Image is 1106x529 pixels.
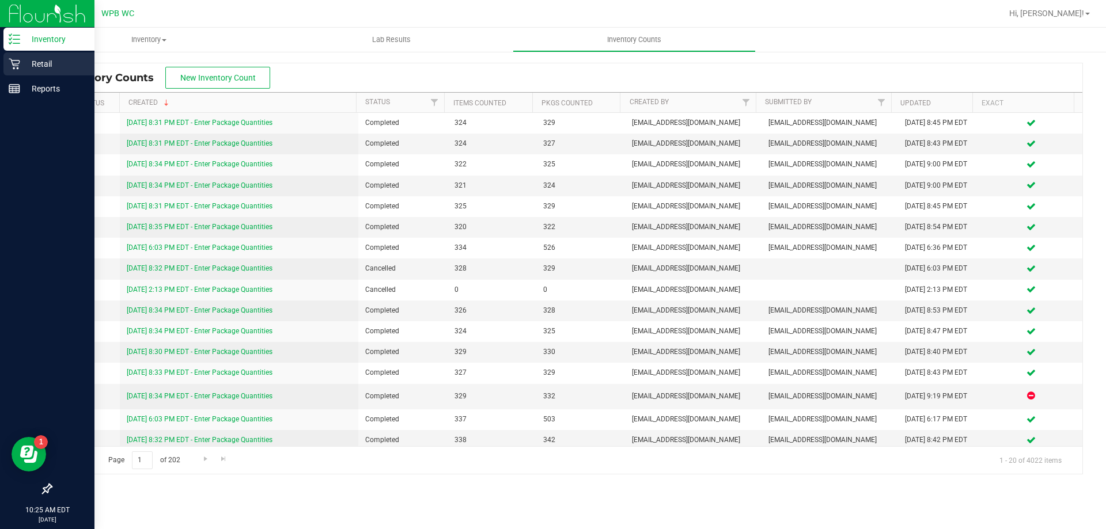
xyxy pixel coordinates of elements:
span: 342 [543,435,618,446]
span: 322 [543,222,618,233]
a: [DATE] 2:13 PM EDT - Enter Package Quantities [127,286,272,294]
div: [DATE] 2:13 PM EDT [905,284,973,295]
span: Completed [365,347,440,357]
span: [EMAIL_ADDRESS][DOMAIN_NAME] [632,435,755,446]
span: [EMAIL_ADDRESS][DOMAIN_NAME] [768,201,891,212]
span: 1 - 20 of 4022 items [990,451,1071,469]
span: Cancelled [365,263,440,274]
span: [EMAIL_ADDRESS][DOMAIN_NAME] [632,201,755,212]
span: 325 [543,326,618,337]
a: Status [365,98,390,106]
span: Completed [365,222,440,233]
span: [EMAIL_ADDRESS][DOMAIN_NAME] [632,326,755,337]
a: [DATE] 8:33 PM EDT - Enter Package Quantities [127,368,272,376]
a: Go to the last page [215,451,232,467]
span: [EMAIL_ADDRESS][DOMAIN_NAME] [768,391,891,402]
p: 10:25 AM EDT [5,505,89,515]
a: Filter [872,93,891,112]
a: Filter [425,93,444,112]
span: 329 [543,117,618,128]
inline-svg: Inventory [9,33,20,45]
span: Completed [365,201,440,212]
span: 322 [454,159,529,170]
span: [EMAIL_ADDRESS][DOMAIN_NAME] [632,263,755,274]
p: [DATE] [5,515,89,524]
span: [EMAIL_ADDRESS][DOMAIN_NAME] [632,367,755,378]
span: [EMAIL_ADDRESS][DOMAIN_NAME] [768,414,891,425]
a: [DATE] 8:34 PM EDT - Enter Package Quantities [127,327,272,335]
a: Filter [736,93,755,112]
span: WPB WC [101,9,134,18]
p: Retail [20,57,89,71]
span: Completed [365,180,440,191]
span: [EMAIL_ADDRESS][DOMAIN_NAME] [632,180,755,191]
span: 329 [543,367,618,378]
div: [DATE] 8:40 PM EDT [905,347,973,357]
span: [EMAIL_ADDRESS][DOMAIN_NAME] [768,347,891,357]
span: [EMAIL_ADDRESS][DOMAIN_NAME] [632,347,755,357]
div: [DATE] 9:00 PM EDT [905,159,973,170]
span: [EMAIL_ADDRESS][DOMAIN_NAME] [632,391,755,402]
span: [EMAIL_ADDRESS][DOMAIN_NAME] [632,414,755,425]
a: Items Counted [453,99,506,107]
span: 503 [543,414,618,425]
div: [DATE] 8:47 PM EDT [905,326,973,337]
a: Inventory Counts [513,28,755,52]
a: [DATE] 8:34 PM EDT - Enter Package Quantities [127,160,272,168]
a: [DATE] 8:30 PM EDT - Enter Package Quantities [127,348,272,356]
span: 329 [454,347,529,357]
inline-svg: Retail [9,58,20,70]
span: 324 [454,326,529,337]
span: Completed [365,326,440,337]
span: Completed [365,138,440,149]
span: [EMAIL_ADDRESS][DOMAIN_NAME] [632,138,755,149]
span: 328 [543,305,618,316]
span: Hi, [PERSON_NAME]! [1009,9,1084,18]
span: 526 [543,242,618,253]
button: New Inventory Count [165,67,270,89]
a: Lab Results [270,28,513,52]
span: 338 [454,435,529,446]
div: [DATE] 8:54 PM EDT [905,222,973,233]
div: [DATE] 9:19 PM EDT [905,391,973,402]
span: Completed [365,435,440,446]
span: 321 [454,180,529,191]
a: [DATE] 8:34 PM EDT - Enter Package Quantities [127,306,272,314]
span: [EMAIL_ADDRESS][DOMAIN_NAME] [768,180,891,191]
a: Submitted By [765,98,812,106]
span: Inventory Counts [592,35,677,45]
span: Completed [365,117,440,128]
a: Created [128,98,171,106]
span: [EMAIL_ADDRESS][DOMAIN_NAME] [632,284,755,295]
span: 324 [454,138,529,149]
span: 330 [543,347,618,357]
span: [EMAIL_ADDRESS][DOMAIN_NAME] [768,138,891,149]
span: 326 [454,305,529,316]
span: [EMAIL_ADDRESS][DOMAIN_NAME] [768,242,891,253]
a: [DATE] 6:03 PM EDT - Enter Package Quantities [127,415,272,423]
span: [EMAIL_ADDRESS][DOMAIN_NAME] [632,222,755,233]
span: 327 [454,367,529,378]
th: Exact [972,93,1074,113]
span: 324 [543,180,618,191]
span: 332 [543,391,618,402]
p: Reports [20,82,89,96]
div: [DATE] 8:45 PM EDT [905,201,973,212]
div: [DATE] 8:43 PM EDT [905,138,973,149]
a: [DATE] 8:32 PM EDT - Enter Package Quantities [127,436,272,444]
span: 329 [543,201,618,212]
span: 0 [543,284,618,295]
span: 0 [454,284,529,295]
span: Inventory [28,35,270,45]
span: 328 [454,263,529,274]
a: [DATE] 8:32 PM EDT - Enter Package Quantities [127,264,272,272]
a: [DATE] 8:34 PM EDT - Enter Package Quantities [127,181,272,189]
div: [DATE] 6:36 PM EDT [905,242,973,253]
div: [DATE] 9:00 PM EDT [905,180,973,191]
span: 324 [454,117,529,128]
div: [DATE] 6:03 PM EDT [905,263,973,274]
a: Go to the next page [197,451,214,467]
span: Inventory Counts [60,71,165,84]
a: Pkgs Counted [541,99,593,107]
span: [EMAIL_ADDRESS][DOMAIN_NAME] [768,117,891,128]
